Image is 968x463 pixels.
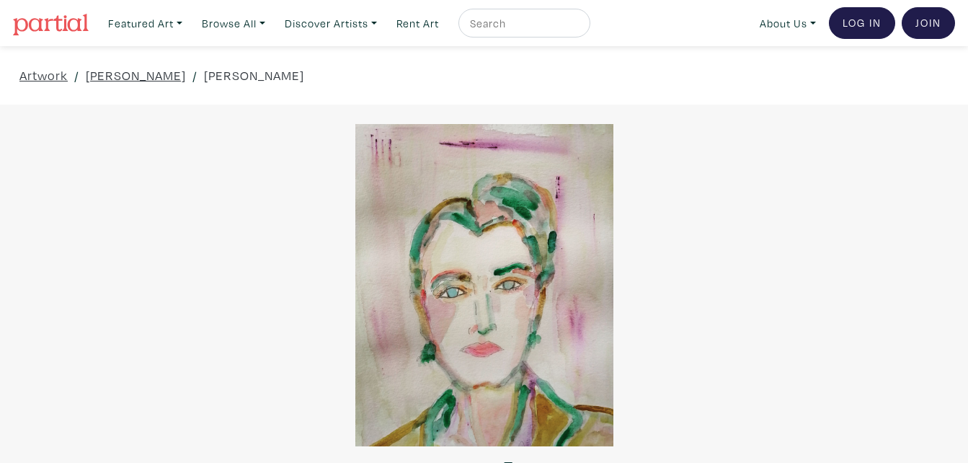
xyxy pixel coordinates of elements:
[829,7,895,39] a: Log In
[469,14,577,32] input: Search
[278,9,383,38] a: Discover Artists
[753,9,822,38] a: About Us
[195,9,272,38] a: Browse All
[390,9,445,38] a: Rent Art
[86,66,186,85] a: [PERSON_NAME]
[192,66,197,85] span: /
[102,9,189,38] a: Featured Art
[19,66,68,85] a: Artwork
[204,66,304,85] a: [PERSON_NAME]
[74,66,79,85] span: /
[902,7,955,39] a: Join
